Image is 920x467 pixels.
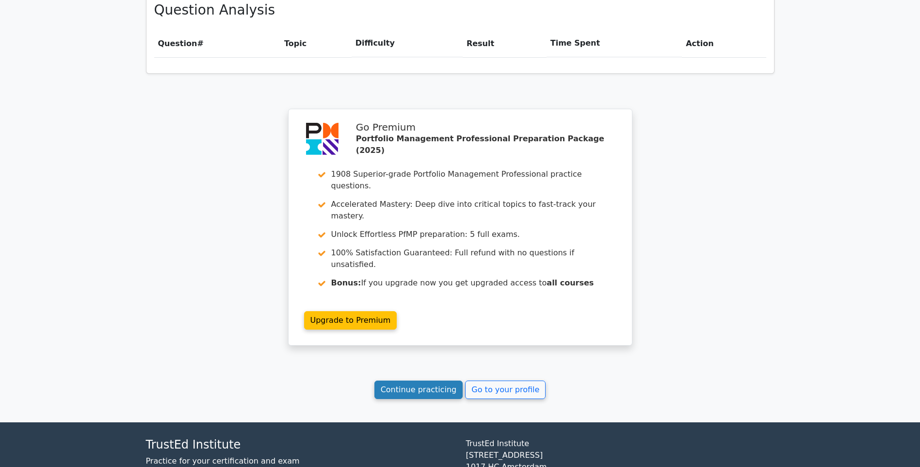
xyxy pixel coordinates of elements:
th: # [154,30,280,57]
h3: Question Analysis [154,2,766,18]
th: Difficulty [352,30,463,57]
th: Result [463,30,547,57]
a: Practice for your certification and exam [146,456,300,466]
span: Question [158,39,197,48]
a: Upgrade to Premium [304,311,397,330]
a: Go to your profile [465,381,546,399]
th: Topic [280,30,352,57]
th: Action [682,30,766,57]
a: Continue practicing [374,381,463,399]
h4: TrustEd Institute [146,438,454,452]
th: Time Spent [547,30,682,57]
